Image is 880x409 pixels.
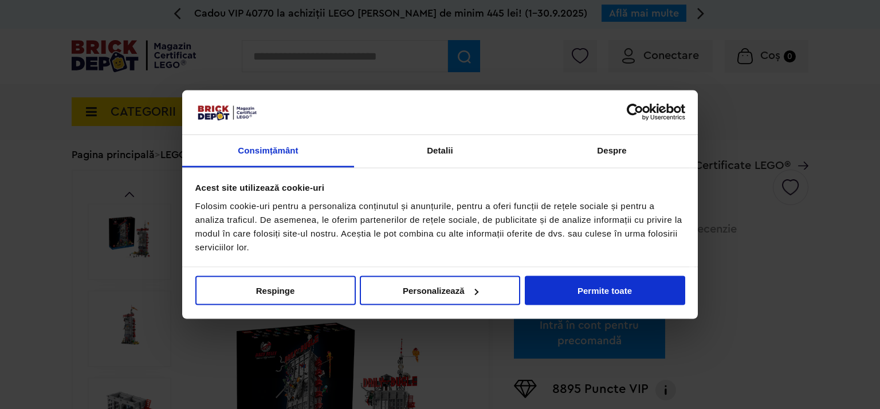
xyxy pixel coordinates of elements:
div: Folosim cookie-uri pentru a personaliza conținutul și anunțurile, pentru a oferi funcții de rețel... [195,199,685,254]
button: Permite toate [525,276,685,305]
img: siglă [195,103,258,121]
button: Personalizează [360,276,520,305]
a: Despre [526,135,698,167]
a: Usercentrics Cookiebot - opens in a new window [585,104,685,121]
div: Acest site utilizează cookie-uri [195,181,685,195]
a: Consimțământ [182,135,354,167]
button: Respinge [195,276,356,305]
a: Detalii [354,135,526,167]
